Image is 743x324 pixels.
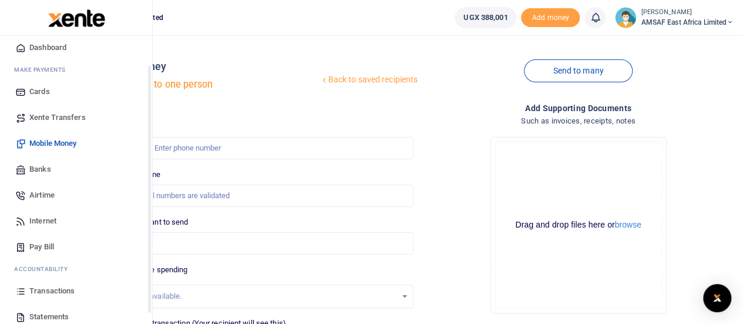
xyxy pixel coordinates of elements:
span: Transactions [29,285,75,297]
a: Transactions [9,278,143,304]
span: Mobile Money [29,138,76,149]
a: Internet [9,208,143,234]
li: Ac [9,260,143,278]
span: Pay Bill [29,241,54,253]
span: countability [23,265,68,273]
a: Back to saved recipients [320,69,419,91]
a: Dashboard [9,35,143,61]
h4: Add supporting Documents [423,102,734,115]
div: Drag and drop files here or [496,219,661,231]
span: ake Payments [20,65,66,74]
a: Cards [9,79,143,105]
a: Add money [521,12,580,21]
span: Internet [29,215,56,227]
div: File Uploader [490,137,667,313]
span: Airtime [29,189,55,201]
input: MTN & Airtel numbers are validated [103,185,413,207]
span: Xente Transfers [29,112,86,123]
li: M [9,61,143,79]
a: Airtime [9,182,143,208]
img: logo-large [48,9,105,27]
span: Banks [29,163,51,175]
span: Statements [29,311,69,323]
span: UGX 388,001 [463,12,507,24]
span: Dashboard [29,42,66,54]
span: AMSAF East Africa Limited [641,17,734,28]
a: Pay Bill [9,234,143,260]
span: Cards [29,86,50,98]
h4: Such as invoices, receipts, notes [423,115,734,128]
a: logo-small logo-large logo-large [47,13,105,22]
input: UGX [103,232,413,255]
a: UGX 388,001 [455,7,516,28]
h5: Send money to one person [98,79,319,91]
img: profile-user [615,7,636,28]
li: Toup your wallet [521,8,580,28]
a: Banks [9,156,143,182]
button: browse [615,221,641,229]
a: Send to many [524,59,632,82]
a: profile-user [PERSON_NAME] AMSAF East Africa Limited [615,7,734,28]
a: Xente Transfers [9,105,143,131]
h4: Mobile money [98,60,319,73]
div: Open Intercom Messenger [703,284,731,312]
small: [PERSON_NAME] [641,8,734,18]
a: Mobile Money [9,131,143,156]
span: Add money [521,8,580,28]
input: Enter phone number [103,137,413,159]
div: No options available. [112,290,396,302]
li: Wallet ballance [450,7,521,28]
